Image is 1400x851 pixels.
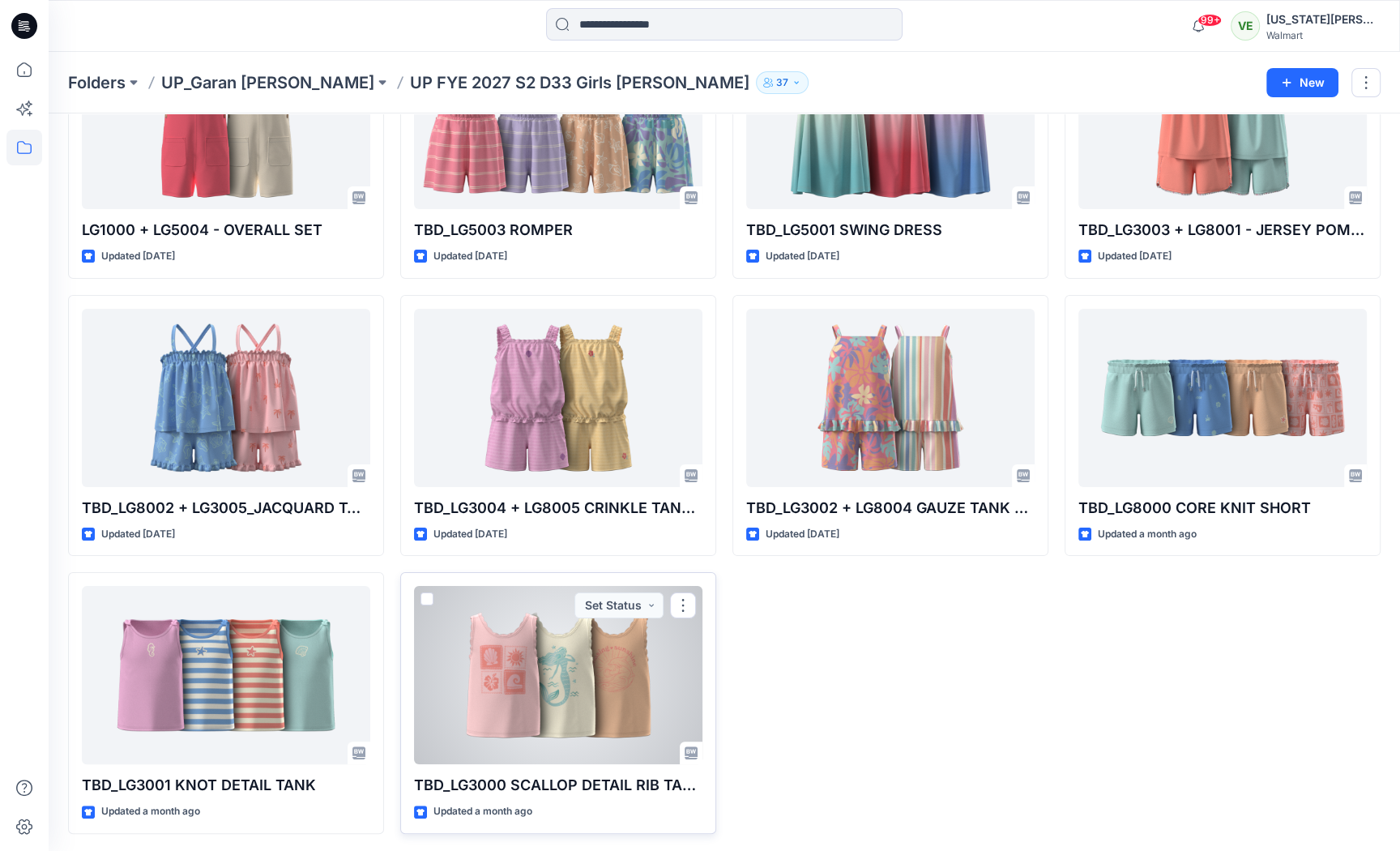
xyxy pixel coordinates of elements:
[101,803,200,820] p: Updated a month ago
[414,219,702,242] p: TBD_LG5003 ROMPER
[1266,29,1380,41] div: Walmart
[101,248,175,265] p: Updated [DATE]
[1266,10,1380,29] div: [US_STATE][PERSON_NAME]
[414,497,702,520] p: TBD_LG3004 + LG8005 CRINKLE TANK AND SHORT KNIT SET
[433,248,507,265] p: Updated [DATE]
[414,774,702,797] p: TBD_LG3000 SCALLOP DETAIL RIB TANK
[776,74,788,92] p: 37
[746,31,1035,209] a: TBD_LG5001 SWING DRESS
[414,309,702,487] a: TBD_LG3004 + LG8005 CRINKLE TANK AND SHORT KNIT SET
[82,219,370,242] p: LG1000 + LG5004 - OVERALL SET
[746,309,1035,487] a: TBD_LG3002 + LG8004 GAUZE TANK AND SHORT SET
[1231,11,1260,41] div: VE
[414,586,702,764] a: TBD_LG3000 SCALLOP DETAIL RIB TANK
[756,71,809,94] button: 37
[82,497,370,520] p: TBD_LG8002 + LG3005_JACQUARD TANK AND SHORT SET
[1197,14,1222,27] span: 99+
[766,248,839,265] p: Updated [DATE]
[433,803,532,820] p: Updated a month ago
[1266,68,1338,97] button: New
[1078,497,1367,520] p: TBD_LG8000 CORE KNIT SHORT
[82,586,370,764] a: TBD_LG3001 KNOT DETAIL TANK
[410,71,749,94] p: UP FYE 2027 S2 D33 Girls [PERSON_NAME]
[101,526,175,543] p: Updated [DATE]
[68,71,126,94] a: Folders
[414,31,702,209] a: TBD_LG5003 ROMPER
[433,526,507,543] p: Updated [DATE]
[1098,526,1197,543] p: Updated a month ago
[82,774,370,797] p: TBD_LG3001 KNOT DETAIL TANK
[746,497,1035,520] p: TBD_LG3002 + LG8004 GAUZE TANK AND SHORT SET
[82,309,370,487] a: TBD_LG8002 + LG3005_JACQUARD TANK AND SHORT SET
[766,526,839,543] p: Updated [DATE]
[1078,309,1367,487] a: TBD_LG8000 CORE KNIT SHORT
[1078,219,1367,242] p: TBD_LG3003 + LG8001 - JERSEY POM POM KNIT SET
[1098,248,1172,265] p: Updated [DATE]
[161,71,374,94] a: UP_Garan [PERSON_NAME]
[1078,31,1367,209] a: TBD_LG3003 + LG8001 - JERSEY POM POM KNIT SET
[82,31,370,209] a: LG1000 + LG5004 - OVERALL SET
[746,219,1035,242] p: TBD_LG5001 SWING DRESS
